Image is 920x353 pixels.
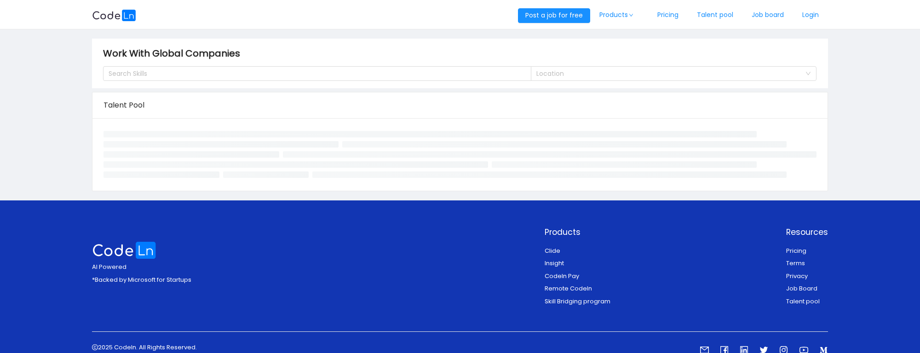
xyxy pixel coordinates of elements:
[545,284,592,293] a: Remote Codeln
[92,344,98,350] i: icon: copyright
[92,275,191,285] p: *Backed by Microsoft for Startups
[103,92,816,118] div: Talent Pool
[786,246,806,255] a: Pricing
[786,284,817,293] a: Job Board
[786,226,828,238] p: Resources
[92,262,126,271] span: AI Powered
[545,226,610,238] p: Products
[805,71,811,77] i: icon: down
[786,272,808,280] a: Privacy
[545,246,560,255] a: Clide
[545,272,579,280] a: Codeln Pay
[536,69,801,78] div: Location
[628,13,634,17] i: icon: down
[518,11,590,20] a: Post a job for free
[545,259,564,268] a: Insight
[786,297,820,306] a: Talent pool
[109,69,517,78] div: Search Skills
[92,343,197,352] p: 2025 Codeln. All Rights Reserved.
[92,242,156,259] img: logo
[92,10,136,21] img: logobg.f302741d.svg
[545,297,610,306] a: Skill Bridging program
[103,46,246,61] span: Work With Global Companies
[786,259,805,268] a: Terms
[518,8,590,23] button: Post a job for free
